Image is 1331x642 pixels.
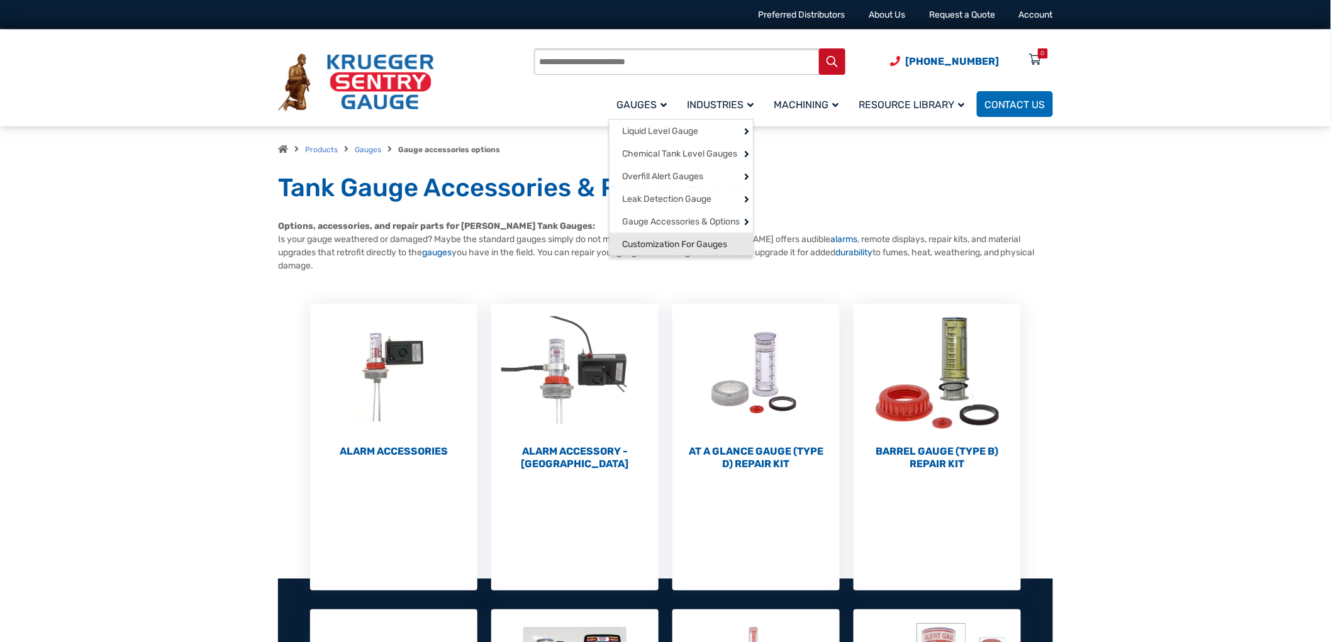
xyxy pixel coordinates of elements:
a: About Us [869,9,905,20]
a: Phone Number (920) 434-8860 [890,53,999,69]
a: Request a Quote [929,9,995,20]
strong: Gauge accessories options [398,145,500,154]
a: Liquid Level Gauge [610,119,753,142]
span: Machining [774,99,838,111]
a: Contact Us [977,91,1053,117]
a: Chemical Tank Level Gauges [610,142,753,165]
img: Barrel Gauge (Type B) Repair Kit [854,304,1021,442]
span: Liquid Level Gauge [622,126,698,137]
a: Visit product category Alarm Accessory - DC [491,304,659,470]
a: Visit product category Barrel Gauge (Type B) Repair Kit [854,304,1021,470]
a: alarms [830,234,857,245]
img: Alarm Accessory - DC [491,304,659,442]
a: gauges [422,247,452,258]
span: Gauge Accessories & Options [622,216,740,228]
a: Visit product category At a Glance Gauge (Type D) Repair Kit [672,304,840,470]
span: Chemical Tank Level Gauges [622,148,737,160]
img: At a Glance Gauge (Type D) Repair Kit [672,304,840,442]
span: Resource Library [859,99,964,111]
span: Industries [687,99,754,111]
a: Industries [679,89,766,119]
div: 0 [1041,48,1045,58]
a: Machining [766,89,851,119]
h2: Alarm Accessory - [GEOGRAPHIC_DATA] [491,445,659,470]
span: Contact Us [984,99,1045,111]
a: Visit product category Alarm Accessories [310,304,477,458]
span: Gauges [616,99,667,111]
h2: Barrel Gauge (Type B) Repair Kit [854,445,1021,470]
img: Krueger Sentry Gauge [278,53,434,111]
strong: Options, accessories, and repair parts for [PERSON_NAME] Tank Gauges: [278,221,595,231]
a: Gauge Accessories & Options [610,210,753,233]
a: Preferred Distributors [758,9,845,20]
a: Products [305,145,338,154]
a: Resource Library [851,89,977,119]
span: Customization For Gauges [622,239,727,250]
a: Gauges [355,145,381,154]
p: Is your gauge weathered or damaged? Maybe the standard gauges simply do not meet your requirement... [278,219,1053,272]
h2: At a Glance Gauge (Type D) Repair Kit [672,445,840,470]
a: durability [835,247,872,258]
a: Gauges [609,89,679,119]
h2: Alarm Accessories [310,445,477,458]
span: Leak Detection Gauge [622,194,711,205]
a: Leak Detection Gauge [610,187,753,210]
a: Account [1019,9,1053,20]
a: Overfill Alert Gauges [610,165,753,187]
img: Alarm Accessories [310,304,477,442]
h1: Tank Gauge Accessories & Repair Parts [278,172,1053,204]
span: Overfill Alert Gauges [622,171,703,182]
span: [PHONE_NUMBER] [905,55,999,67]
a: Customization For Gauges [610,233,753,255]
